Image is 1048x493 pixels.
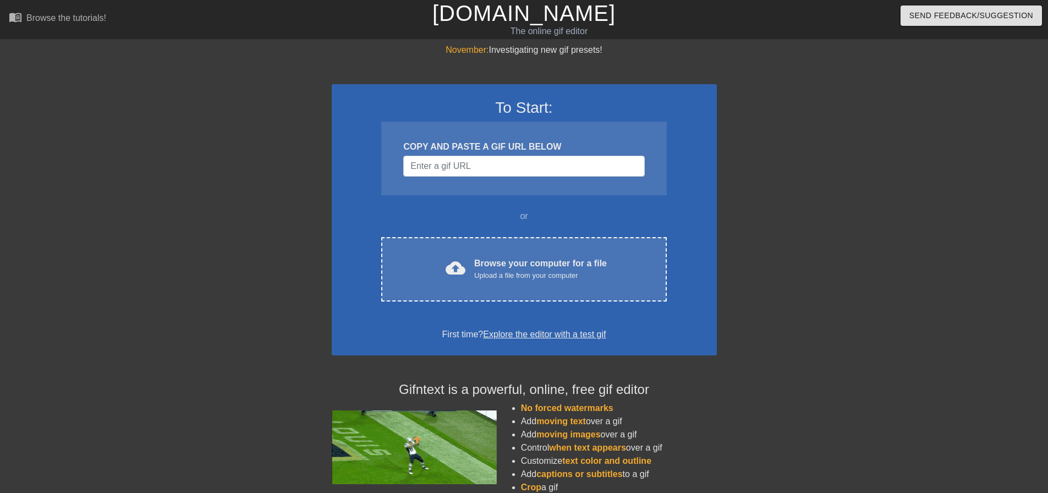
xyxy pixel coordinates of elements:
h4: Gifntext is a powerful, online, free gif editor [332,382,717,398]
span: captions or subtitles [536,469,622,479]
span: moving images [536,430,600,439]
span: Crop [521,483,541,492]
a: Explore the editor with a test gif [483,330,606,339]
span: moving text [536,417,586,426]
li: Add over a gif [521,415,717,428]
li: Customize [521,454,717,468]
div: The online gif editor [355,25,743,38]
span: when text appears [549,443,626,452]
a: Browse the tutorials! [9,10,106,28]
button: Send Feedback/Suggestion [901,6,1042,26]
li: Control over a gif [521,441,717,454]
span: cloud_upload [446,258,465,278]
div: COPY AND PASTE A GIF URL BELOW [403,140,644,154]
div: Investigating new gif presets! [332,43,717,57]
li: Add to a gif [521,468,717,481]
a: [DOMAIN_NAME] [432,1,616,25]
div: Upload a file from your computer [474,270,607,281]
img: football_small.gif [332,410,497,484]
span: No forced watermarks [521,403,613,413]
span: Send Feedback/Suggestion [909,9,1033,23]
div: Browse the tutorials! [26,13,106,23]
span: menu_book [9,10,22,24]
li: Add over a gif [521,428,717,441]
span: November: [446,45,489,54]
div: First time? [346,328,703,341]
h3: To Start: [346,98,703,117]
input: Username [403,156,644,177]
div: Browse your computer for a file [474,257,607,281]
span: text color and outline [562,456,651,465]
div: or [360,210,688,223]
